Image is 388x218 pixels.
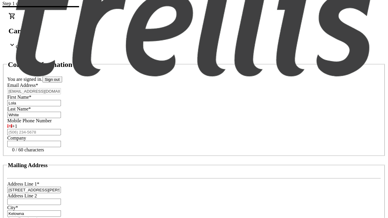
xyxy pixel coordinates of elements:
[7,135,26,140] label: Company
[8,162,48,169] h3: Mailing Address
[7,210,61,217] input: City
[7,181,39,187] label: Address Line 1*
[7,193,37,198] label: Address Line 2
[7,129,61,135] input: (506) 234-5678
[7,205,18,210] label: City*
[7,118,52,123] label: Mobile Phone Number
[12,147,44,152] tr-character-limit: 0 / 60 characters
[7,187,61,193] input: Address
